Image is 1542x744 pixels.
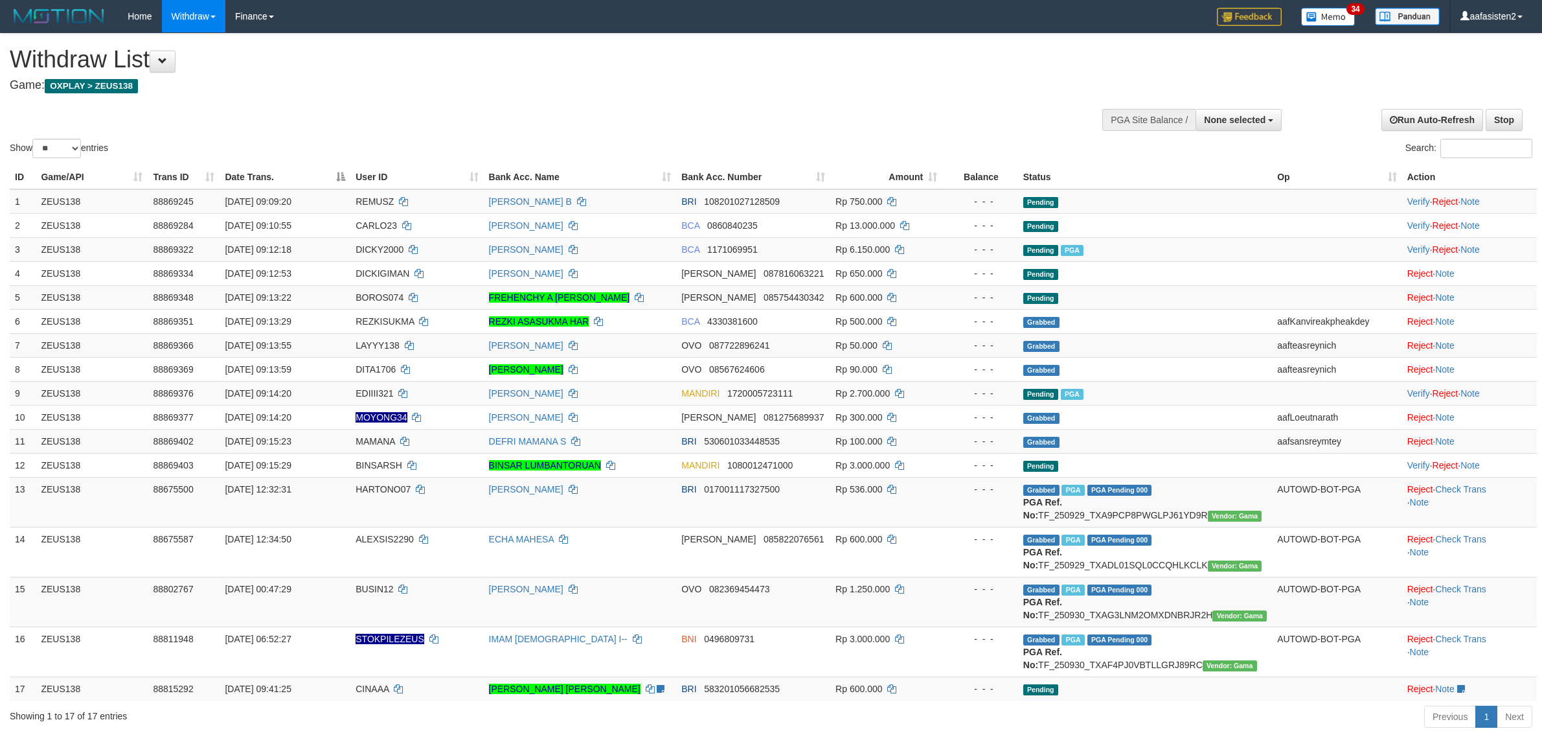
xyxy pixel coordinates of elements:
a: FREHENCHY A [PERSON_NAME] [489,292,630,303]
span: Pending [1023,293,1058,304]
span: OVO [681,340,701,351]
span: Grabbed [1023,485,1060,496]
a: Previous [1424,706,1476,728]
td: ZEUS138 [36,357,148,381]
a: Reject [1433,388,1458,399]
td: TF_250930_TXAF4PJ0VBTLLGRJ89RC [1018,627,1272,677]
span: [PERSON_NAME] [681,412,756,423]
a: Reject [1407,412,1433,423]
span: Marked by aafnoeunsreypich [1061,245,1083,256]
td: · [1402,357,1537,381]
span: PGA Pending [1087,634,1152,645]
span: [DATE] 09:13:55 [225,340,291,351]
span: [DATE] 09:13:59 [225,364,291,375]
a: IMAM [DEMOGRAPHIC_DATA] I-- [489,634,628,644]
span: Rp 536.000 [835,484,882,494]
div: PGA Site Balance / [1102,109,1196,131]
td: ZEUS138 [36,477,148,527]
a: Next [1497,706,1532,728]
span: [DATE] 09:12:53 [225,268,291,279]
span: Grabbed [1023,634,1060,645]
a: Verify [1407,460,1430,471]
td: ZEUS138 [36,577,148,627]
a: Reject [1433,196,1458,207]
span: Rp 750.000 [835,196,882,207]
div: - - - [947,219,1013,232]
a: Reject [1407,584,1433,594]
td: 7 [10,333,36,357]
span: Copy 1171069951 to clipboard [707,244,758,255]
a: Verify [1407,244,1430,255]
b: PGA Ref. No: [1023,647,1062,670]
span: Marked by aafpengsreynich [1061,535,1084,546]
span: DITA1706 [356,364,396,375]
td: ZEUS138 [36,309,148,333]
a: [PERSON_NAME] [489,484,563,494]
div: - - - [947,533,1013,546]
a: Note [1435,292,1455,303]
td: · [1402,333,1537,357]
td: 4 [10,261,36,285]
a: Reject [1407,436,1433,447]
input: Search: [1440,139,1532,158]
a: Note [1435,684,1455,694]
span: Copy 08567624606 to clipboard [709,364,765,375]
span: OVO [681,584,701,594]
span: Copy 081275689937 to clipboard [764,412,824,423]
span: Rp 600.000 [835,292,882,303]
span: LAYYY138 [356,340,399,351]
span: Rp 1.250.000 [835,584,890,594]
span: Rp 100.000 [835,436,882,447]
span: Copy 017001117327500 to clipboard [704,484,780,494]
span: 88869284 [153,220,193,231]
a: Note [1410,547,1429,557]
a: Check Trans [1435,634,1486,644]
img: MOTION_logo.png [10,6,108,26]
td: · [1402,405,1537,429]
span: Marked by aafsolysreylen [1061,389,1083,400]
td: · · [1402,477,1537,527]
a: Note [1460,388,1480,399]
td: 16 [10,627,36,677]
a: Reject [1433,220,1458,231]
span: [DATE] 09:15:23 [225,436,291,447]
td: 6 [10,309,36,333]
span: ALEXSIS2290 [356,534,414,544]
span: BCA [681,316,699,327]
a: Note [1410,597,1429,607]
td: · · [1402,627,1537,677]
div: - - - [947,411,1013,424]
span: Copy 085822076561 to clipboard [764,534,824,544]
span: Copy 108201027128509 to clipboard [704,196,780,207]
a: [PERSON_NAME] [489,220,563,231]
span: Rp 3.000.000 [835,634,890,644]
span: BCA [681,244,699,255]
span: 88675587 [153,534,193,544]
span: Grabbed [1023,535,1060,546]
a: Note [1435,316,1455,327]
td: ZEUS138 [36,527,148,577]
td: AUTOWD-BOT-PGA [1272,477,1402,527]
span: Nama rekening ada tanda titik/strip, harap diedit [356,412,407,423]
span: Pending [1023,461,1058,472]
span: [DATE] 00:47:29 [225,584,291,594]
span: BRI [681,196,696,207]
label: Search: [1405,139,1532,158]
span: BINSARSH [356,460,402,471]
button: None selected [1196,109,1282,131]
td: · [1402,309,1537,333]
span: 88869402 [153,436,193,447]
span: 88869245 [153,196,193,207]
a: Note [1435,436,1455,447]
span: 88869376 [153,388,193,399]
th: Action [1402,165,1537,189]
div: - - - [947,243,1013,256]
span: Vendor URL: https://trx31.1velocity.biz [1203,660,1257,671]
a: BINSAR LUMBANTORUAN [489,460,601,471]
a: Note [1460,460,1480,471]
span: Rp 500.000 [835,316,882,327]
td: 12 [10,453,36,477]
td: 14 [10,527,36,577]
th: Bank Acc. Name: activate to sort column ascending [484,165,677,189]
div: - - - [947,459,1013,472]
